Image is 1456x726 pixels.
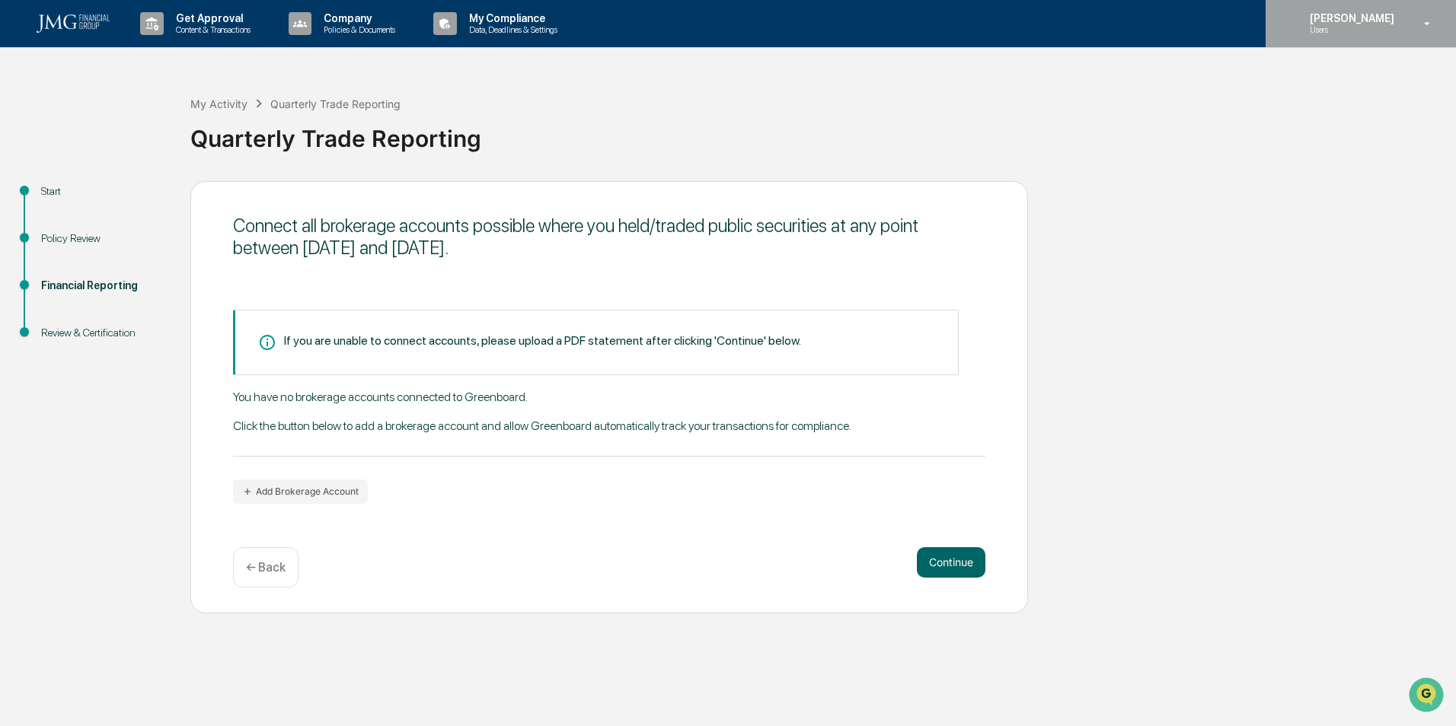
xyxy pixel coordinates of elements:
[107,377,184,389] a: Powered byPylon
[15,342,27,354] div: 🔎
[30,340,96,355] span: Data Lookup
[233,215,985,259] div: Connect all brokerage accounts possible where you held/traded public securities at any point betw...
[1298,12,1402,24] p: [PERSON_NAME]
[126,311,189,326] span: Attestations
[9,305,104,333] a: 🖐️Preclearance
[164,12,258,24] p: Get Approval
[190,97,247,110] div: My Activity
[104,305,195,333] a: 🗄️Attestations
[126,207,132,219] span: •
[15,234,40,258] img: Steve Livingston
[15,32,277,56] p: How can we help?
[457,24,565,35] p: Data, Deadlines & Settings
[9,334,102,361] a: 🔎Data Lookup
[259,121,277,139] button: Start new chat
[30,311,98,326] span: Preclearance
[41,325,166,341] div: Review & Certification
[41,278,166,294] div: Financial Reporting
[15,116,43,144] img: 1746055101610-c473b297-6a78-478c-a979-82029cc54cd1
[246,560,286,575] p: ← Back
[233,479,368,504] button: Add Brokerage Account
[236,166,277,184] button: See all
[135,207,172,219] span: 9:26 AM
[69,116,250,132] div: Start new chat
[1298,24,1402,35] p: Users
[190,113,1448,152] div: Quarterly Trade Reporting
[917,547,985,578] button: Continue
[110,313,123,325] div: 🗄️
[164,24,258,35] p: Content & Transactions
[1407,676,1448,717] iframe: Open customer support
[47,248,123,260] span: [PERSON_NAME]
[15,169,102,181] div: Past conversations
[311,12,403,24] p: Company
[69,132,209,144] div: We're available if you need us!
[15,193,40,217] img: Jack Rasmussen
[32,116,59,144] img: 8933085812038_c878075ebb4cc5468115_72.jpg
[41,183,166,199] div: Start
[233,390,985,457] div: You have no brokerage accounts connected to Greenboard. Click the button below to add a brokerage...
[284,333,801,348] div: If you are unable to connect accounts, please upload a PDF statement after clicking 'Continue' be...
[457,12,565,24] p: My Compliance
[270,97,401,110] div: Quarterly Trade Reporting
[37,14,110,33] img: logo
[47,207,123,219] span: [PERSON_NAME]
[41,231,166,247] div: Policy Review
[30,208,43,220] img: 1746055101610-c473b297-6a78-478c-a979-82029cc54cd1
[15,313,27,325] div: 🖐️
[311,24,403,35] p: Policies & Documents
[152,377,184,389] span: Pylon
[126,248,132,260] span: •
[135,248,166,260] span: [DATE]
